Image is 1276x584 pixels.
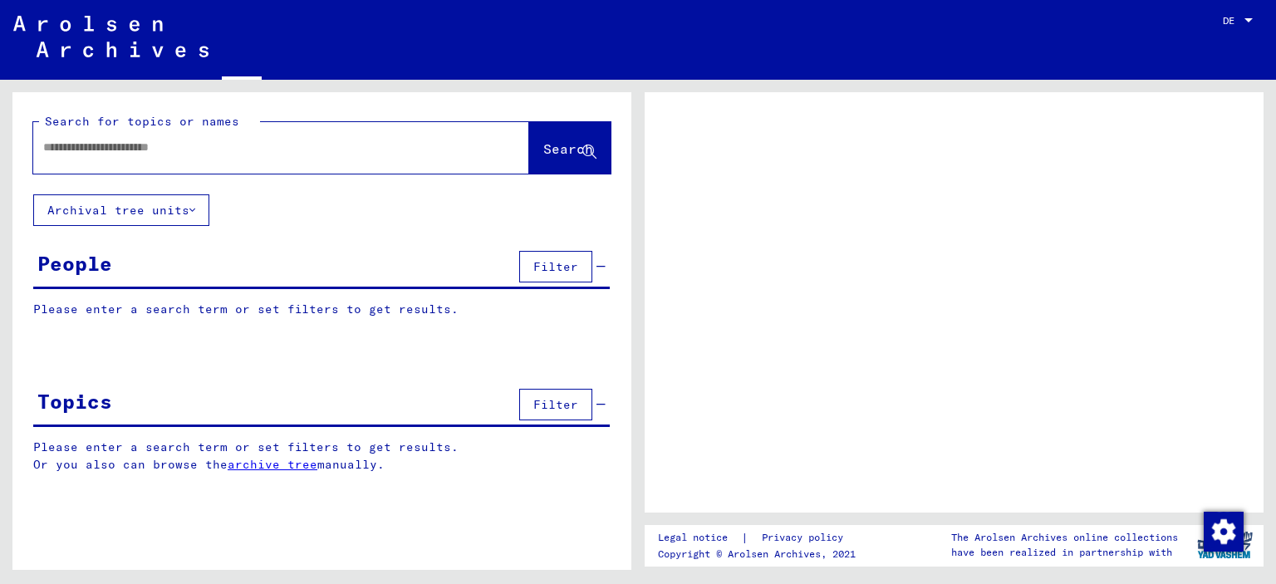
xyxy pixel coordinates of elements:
a: Privacy policy [748,529,863,547]
div: Topics [37,386,112,416]
img: Arolsen_neg.svg [13,16,209,57]
span: DE [1223,15,1241,27]
div: People [37,248,112,278]
p: have been realized in partnership with [951,545,1178,560]
div: Zustimmung ändern [1203,511,1243,551]
span: Filter [533,259,578,274]
p: Please enter a search term or set filters to get results. Or you also can browse the manually. [33,439,611,474]
button: Archival tree units [33,194,209,226]
img: yv_logo.png [1194,524,1256,566]
button: Filter [519,389,592,420]
a: archive tree [228,457,317,472]
div: | [658,529,863,547]
span: Search [543,140,593,157]
img: Zustimmung ändern [1204,512,1244,552]
button: Search [529,122,611,174]
a: Legal notice [658,529,741,547]
span: Filter [533,397,578,412]
p: Copyright © Arolsen Archives, 2021 [658,547,863,562]
mat-label: Search for topics or names [45,114,239,129]
p: Please enter a search term or set filters to get results. [33,301,610,318]
p: The Arolsen Archives online collections [951,530,1178,545]
button: Filter [519,251,592,282]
